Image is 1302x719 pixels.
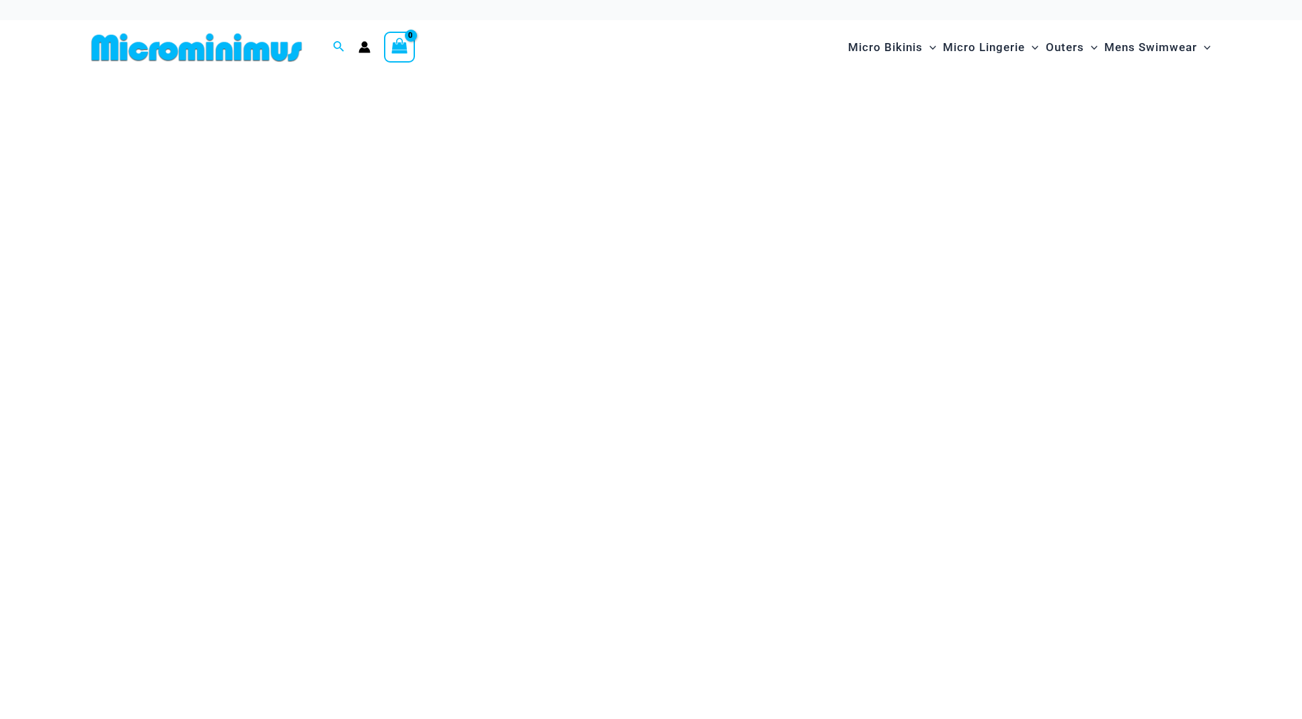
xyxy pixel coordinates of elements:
[358,41,371,53] a: Account icon link
[848,30,923,65] span: Micro Bikinis
[1101,27,1214,68] a: Mens SwimwearMenu ToggleMenu Toggle
[1084,30,1098,65] span: Menu Toggle
[333,39,345,56] a: Search icon link
[384,32,415,63] a: View Shopping Cart, empty
[86,32,307,63] img: MM SHOP LOGO FLAT
[1046,30,1084,65] span: Outers
[843,25,1216,70] nav: Site Navigation
[943,30,1025,65] span: Micro Lingerie
[1042,27,1101,68] a: OutersMenu ToggleMenu Toggle
[1197,30,1211,65] span: Menu Toggle
[1025,30,1038,65] span: Menu Toggle
[845,27,940,68] a: Micro BikinisMenu ToggleMenu Toggle
[923,30,936,65] span: Menu Toggle
[1104,30,1197,65] span: Mens Swimwear
[940,27,1042,68] a: Micro LingerieMenu ToggleMenu Toggle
